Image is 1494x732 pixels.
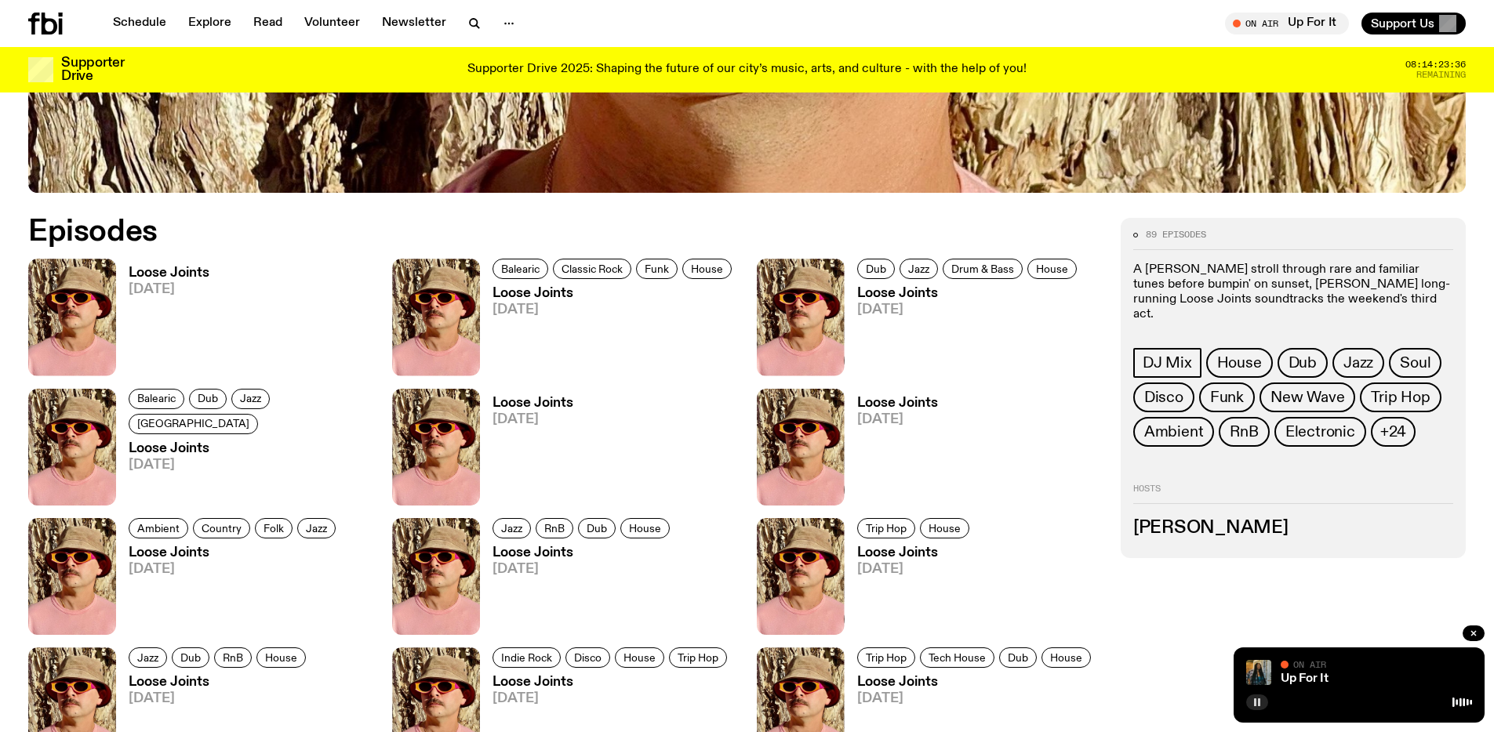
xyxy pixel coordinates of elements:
[467,63,1027,77] p: Supporter Drive 2025: Shaping the future of our city’s music, arts, and culture - with the help o...
[1230,423,1258,440] span: RnB
[1343,354,1373,371] span: Jazz
[1405,60,1466,69] span: 08:14:23:36
[1281,672,1329,685] a: Up For It
[866,263,886,275] span: Dub
[1361,13,1466,34] button: Support Us
[1217,354,1262,371] span: House
[951,263,1014,275] span: Drum & Bass
[179,13,241,34] a: Explore
[553,259,631,279] a: Classic Rock
[929,652,986,664] span: Tech House
[493,413,573,426] span: [DATE]
[1278,348,1328,378] a: Dub
[501,263,540,275] span: Balearic
[536,518,573,538] a: RnB
[857,563,974,576] span: [DATE]
[1274,417,1366,447] a: Electronic
[129,676,311,689] h3: Loose Joints
[866,652,907,664] span: Trip Hop
[845,287,1081,375] a: Loose Joints[DATE]
[480,287,736,375] a: Loose Joints[DATE]
[1246,660,1271,685] img: Ify - a Brown Skin girl with black braided twists, looking up to the side with her tongue stickin...
[493,287,736,300] h3: Loose Joints
[214,647,252,668] a: RnB
[493,546,674,560] h3: Loose Joints
[999,647,1037,668] a: Dub
[574,652,602,664] span: Disco
[256,647,306,668] a: House
[28,218,980,246] h2: Episodes
[1389,348,1441,378] a: Soul
[1008,652,1028,664] span: Dub
[231,389,270,409] a: Jazz
[669,647,727,668] a: Trip Hop
[1144,389,1183,406] span: Disco
[1133,382,1194,412] a: Disco
[116,266,209,375] a: Loose Joints[DATE]
[1199,382,1255,412] a: Funk
[223,652,243,664] span: RnB
[373,13,456,34] a: Newsletter
[623,652,656,664] span: House
[678,652,718,664] span: Trip Hop
[1332,348,1384,378] a: Jazz
[1210,389,1244,406] span: Funk
[116,442,373,506] a: Loose Joints[DATE]
[857,413,938,426] span: [DATE]
[198,393,218,404] span: Dub
[845,397,938,506] a: Loose Joints[DATE]
[578,518,616,538] a: Dub
[682,259,732,279] a: House
[264,522,284,534] span: Folk
[1027,259,1077,279] a: House
[480,546,674,635] a: Loose Joints[DATE]
[1143,354,1192,371] span: DJ Mix
[1133,348,1201,378] a: DJ Mix
[1371,417,1416,447] button: +24
[1133,417,1215,447] a: Ambient
[629,522,661,534] span: House
[129,546,340,560] h3: Loose Joints
[493,676,732,689] h3: Loose Joints
[1289,354,1317,371] span: Dub
[1219,417,1269,447] a: RnB
[137,418,249,429] span: [GEOGRAPHIC_DATA]
[565,647,610,668] a: Disco
[620,518,670,538] a: House
[900,259,938,279] a: Jazz
[129,563,340,576] span: [DATE]
[1380,423,1406,440] span: +24
[1293,659,1326,669] span: On Air
[757,259,845,375] img: Tyson stands in front of a paperbark tree wearing orange sunglasses, a suede bucket hat and a pin...
[129,266,209,280] h3: Loose Joints
[857,259,895,279] a: Dub
[1360,382,1441,412] a: Trip Hop
[1371,389,1430,406] span: Trip Hop
[857,303,1081,317] span: [DATE]
[129,518,188,538] a: Ambient
[929,522,961,534] span: House
[129,389,184,409] a: Balearic
[845,546,974,635] a: Loose Joints[DATE]
[129,692,311,705] span: [DATE]
[857,676,1096,689] h3: Loose Joints
[265,652,297,664] span: House
[244,13,292,34] a: Read
[493,563,674,576] span: [DATE]
[61,56,124,83] h3: Supporter Drive
[1260,382,1355,412] a: New Wave
[857,397,938,410] h3: Loose Joints
[501,522,522,534] span: Jazz
[129,414,258,434] a: [GEOGRAPHIC_DATA]
[480,397,573,506] a: Loose Joints[DATE]
[137,393,176,404] span: Balearic
[1371,16,1434,31] span: Support Us
[240,393,261,404] span: Jazz
[137,522,180,534] span: Ambient
[1133,263,1453,323] p: A [PERSON_NAME] stroll through rare and familiar tunes before bumpin' on sunset, [PERSON_NAME] lo...
[180,652,201,664] span: Dub
[501,652,552,664] span: Indie Rock
[1270,389,1344,406] span: New Wave
[857,546,974,560] h3: Loose Joints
